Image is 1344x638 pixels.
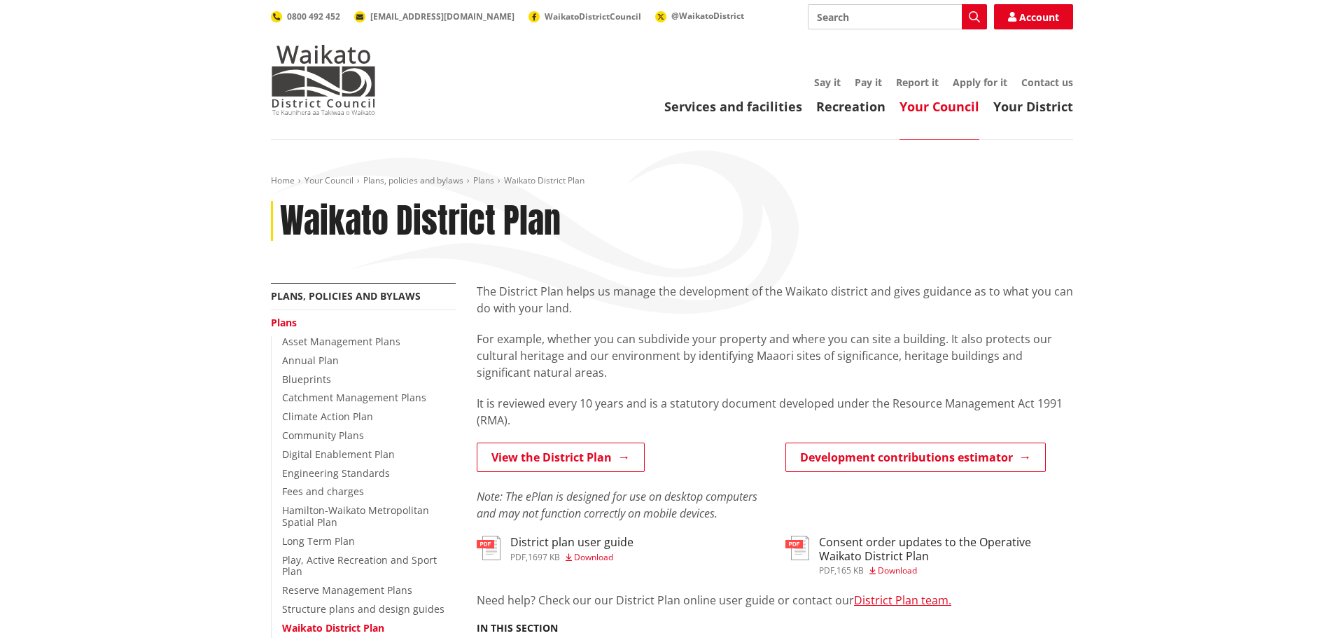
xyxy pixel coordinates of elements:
a: [EMAIL_ADDRESS][DOMAIN_NAME] [354,11,514,22]
p: The District Plan helps us manage the development of the Waikato district and gives guidance as t... [477,283,1073,317]
span: pdf [819,564,834,576]
p: It is reviewed every 10 years and is a statutory document developed under the Resource Management... [477,395,1073,429]
h1: Waikato District Plan [280,201,561,242]
span: Download [878,564,917,576]
a: Structure plans and design guides [282,602,444,616]
div: , [819,567,1073,575]
a: Waikato District Plan [282,621,384,634]
a: Report it [896,76,939,89]
a: Account [994,4,1073,29]
a: District Plan team. [854,592,951,608]
a: Play, Active Recreation and Sport Plan [282,553,437,578]
a: Your Council [899,98,979,115]
a: Plans [271,316,297,329]
span: 165 KB [836,564,864,576]
a: Reserve Management Plans [282,583,412,597]
a: Digital Enablement Plan [282,448,395,461]
img: document-pdf.svg [785,536,809,560]
a: View the District Plan [477,443,645,472]
nav: breadcrumb [271,175,1073,187]
a: Community Plans [282,429,364,442]
span: Waikato District Plan [504,174,584,186]
span: [EMAIL_ADDRESS][DOMAIN_NAME] [370,11,514,22]
a: @WaikatoDistrict [655,10,744,22]
a: Asset Management Plans [282,335,400,348]
a: Home [271,174,295,186]
h3: Consent order updates to the Operative Waikato District Plan [819,536,1073,562]
a: Fees and charges [282,485,364,498]
a: Pay it [855,76,882,89]
a: Blueprints [282,373,331,386]
span: pdf [510,551,526,563]
a: Engineering Standards [282,466,390,480]
a: Hamilton-Waikato Metropolitan Spatial Plan [282,504,429,529]
p: Need help? Check our our District Plan online user guide or contact our [477,592,1073,609]
h5: In this section [477,623,558,634]
span: Download [574,551,613,563]
a: Development contributions estimator [785,443,1046,472]
a: Services and facilities [664,98,802,115]
a: Apply for it [953,76,1007,89]
a: Your Council [304,174,353,186]
a: Annual Plan [282,354,339,367]
a: Plans, policies and bylaws [363,174,463,186]
img: Waikato District Council - Te Kaunihera aa Takiwaa o Waikato [271,45,376,115]
h3: District plan user guide [510,536,633,549]
img: document-pdf.svg [477,536,500,560]
em: Note: The ePlan is designed for use on desktop computers and may not function correctly on mobile... [477,489,757,521]
a: Catchment Management Plans [282,391,426,404]
a: Long Term Plan [282,534,355,548]
a: Consent order updates to the Operative Waikato District Plan pdf,165 KB Download [785,536,1073,574]
span: 1697 KB [528,551,560,563]
span: 0800 492 452 [287,11,340,22]
span: @WaikatoDistrict [671,10,744,22]
p: For example, whether you can subdivide your property and where you can site a building. It also p... [477,331,1073,381]
a: Plans, policies and bylaws [271,289,421,303]
a: Your District [993,98,1073,115]
a: Contact us [1021,76,1073,89]
a: 0800 492 452 [271,11,340,22]
span: WaikatoDistrictCouncil [545,11,641,22]
a: Recreation [816,98,885,115]
a: Say it [814,76,841,89]
a: Plans [473,174,494,186]
a: District plan user guide pdf,1697 KB Download [477,536,633,561]
div: , [510,553,633,562]
a: WaikatoDistrictCouncil [528,11,641,22]
a: Climate Action Plan [282,410,373,423]
input: Search input [808,4,987,29]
